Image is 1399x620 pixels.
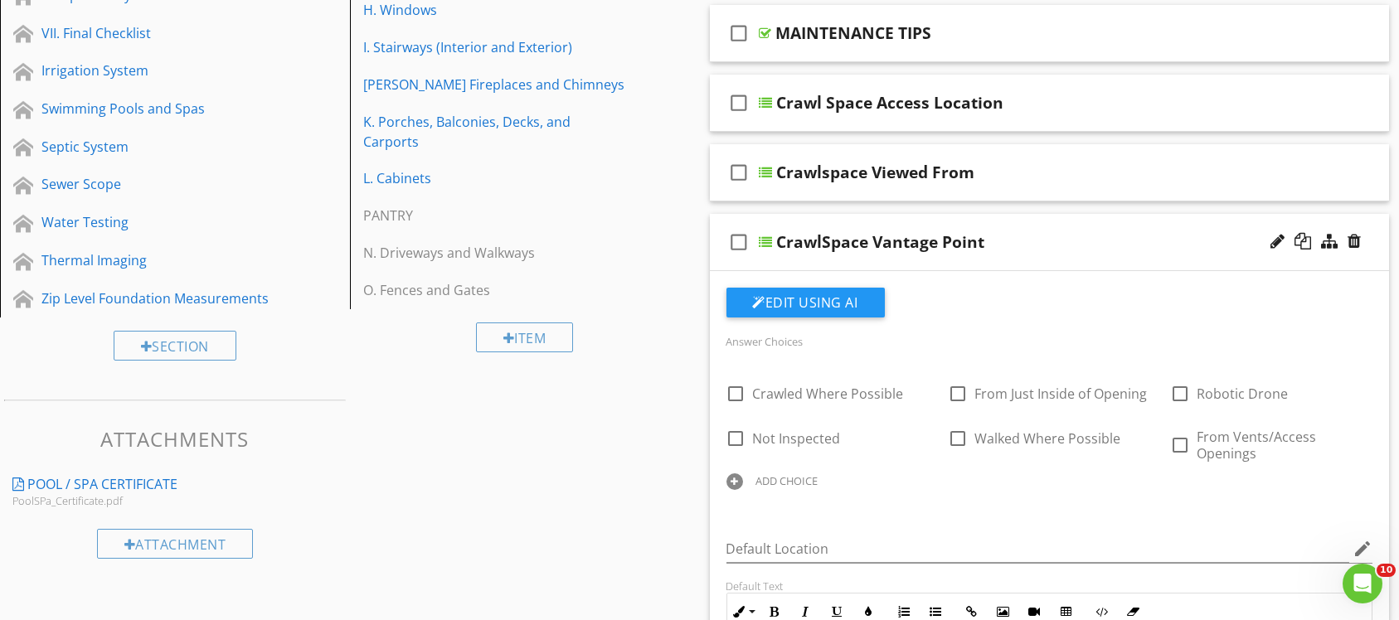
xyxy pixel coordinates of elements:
div: K. Porches, Balconies, Decks, and Carports [363,112,629,152]
div: Swimming Pools and Spas [41,99,271,119]
i: check_box_outline_blank [726,13,753,53]
i: check_box_outline_blank [726,83,753,123]
i: check_box_outline_blank [726,222,753,262]
div: Sewer Scope [41,174,271,194]
input: Default Location [726,535,1350,563]
div: CrawlSpace Vantage Point [777,232,985,252]
div: Irrigation System [41,61,271,80]
div: [PERSON_NAME] Fireplaces and Chimneys [363,75,629,94]
div: L. Cabinets [363,168,629,188]
div: Section [114,331,236,361]
span: Not Inspected [753,429,841,448]
div: PoolSPa_Certificate.pdf [12,494,279,507]
a: Pool / Spa Certificate PoolSPa_Certificate.pdf [4,466,350,516]
div: Zip Level Foundation Measurements [41,288,271,308]
div: Pool / Spa Certificate [27,474,177,494]
iframe: Intercom live chat [1343,564,1382,603]
i: edit [1353,539,1372,559]
div: MAINTENANCE TIPS [776,23,932,43]
div: I. Stairways (Interior and Exterior) [363,37,629,57]
div: N. Driveways and Walkways [363,243,629,263]
div: Attachment [97,529,254,559]
div: ADD CHOICE [756,474,819,487]
span: Crawled Where Possible [753,385,904,403]
div: Default Text [726,579,1373,593]
div: O. Fences and Gates [363,280,629,300]
div: Water Testing [41,212,271,232]
span: From Just Inside of Opening [974,385,1147,403]
div: Item [476,322,574,352]
div: Septic System [41,137,271,157]
i: check_box_outline_blank [726,153,753,192]
div: Crawlspace Viewed From [777,162,975,182]
label: Answer Choices [726,334,804,349]
span: 10 [1377,564,1396,577]
div: VII. Final Checklist [41,23,271,43]
div: PANTRY [363,206,629,225]
div: Crawl Space Access Location [777,93,1004,113]
div: Thermal Imaging [41,250,271,270]
span: Walked Where Possible [974,429,1120,448]
span: Robotic Drone [1197,385,1288,403]
span: From Vents/Access Openings [1197,428,1316,463]
button: Edit Using AI [726,288,885,317]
